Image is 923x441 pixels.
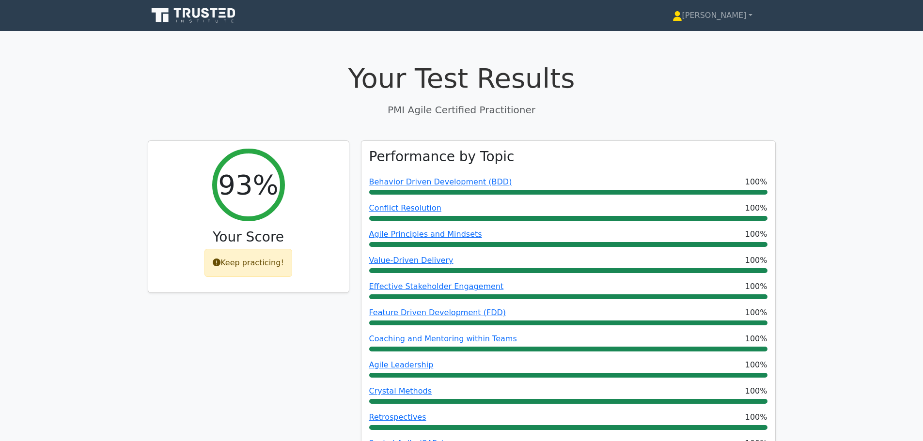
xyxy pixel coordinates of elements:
a: Agile Leadership [369,360,434,369]
p: PMI Agile Certified Practitioner [148,103,776,117]
a: Coaching and Mentoring within Teams [369,334,517,343]
a: [PERSON_NAME] [649,6,776,25]
span: 100% [745,228,767,240]
a: Effective Stakeholder Engagement [369,282,504,291]
a: Agile Principles and Mindsets [369,229,482,239]
span: 100% [745,359,767,371]
span: 100% [745,333,767,345]
span: 100% [745,307,767,319]
h3: Your Score [156,229,341,245]
a: Crystal Methods [369,386,432,395]
span: 100% [745,176,767,188]
span: 100% [745,411,767,423]
a: Retrospectives [369,412,426,422]
a: Behavior Driven Development (BDD) [369,177,512,186]
h2: 93% [218,168,278,201]
h3: Performance by Topic [369,149,515,165]
a: Value-Driven Delivery [369,256,454,265]
a: Feature Driven Development (FDD) [369,308,506,317]
div: Keep practicing! [204,249,292,277]
h1: Your Test Results [148,62,776,94]
span: 100% [745,281,767,292]
span: 100% [745,202,767,214]
span: 100% [745,385,767,397]
span: 100% [745,255,767,266]
a: Conflict Resolution [369,203,441,213]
